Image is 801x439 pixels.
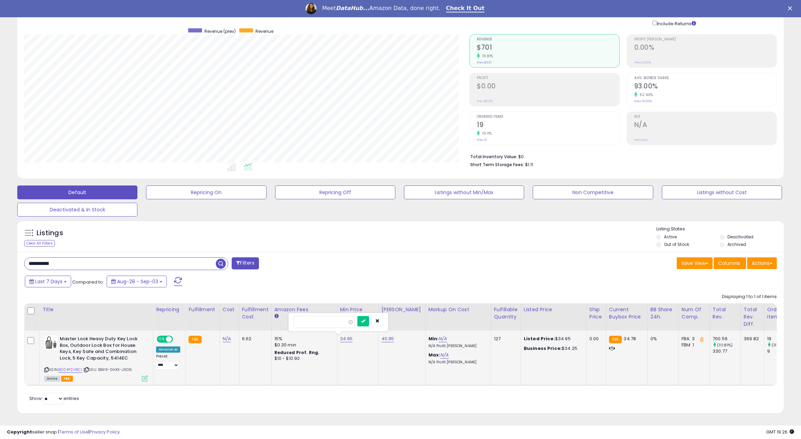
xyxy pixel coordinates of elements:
div: Repricing [156,306,183,313]
span: Columns [718,260,740,267]
div: Total Rev. Diff. [744,306,761,328]
button: Non Competitive [533,185,653,199]
button: Deactivated & In Stock [17,203,137,217]
label: Active [664,234,677,240]
b: Business Price: [524,345,562,352]
div: BB Share 24h. [650,306,676,321]
a: N/A [440,352,448,359]
b: Master Lock Heavy Duty Key Lock Box, Outdoor Lock Box for House Keys, Key Safe and Combination Lo... [60,336,144,363]
th: The percentage added to the cost of goods (COGS) that forms the calculator for Min & Max prices. [425,303,491,331]
small: Prev: 61.00% [634,99,652,103]
small: 111.11% [480,131,492,136]
div: $10 - $10.90 [274,356,332,362]
h2: 93.00% [634,82,776,92]
span: 34.78 [624,335,636,342]
b: Short Term Storage Fees: [470,162,524,168]
div: Total Rev. [713,306,738,321]
a: Terms of Use [59,429,88,435]
span: Ordered Items [477,115,619,119]
div: Markup on Cost [428,306,488,313]
span: FBA [61,376,73,382]
div: Fulfillment [189,306,216,313]
button: Save View [677,257,713,269]
h2: N/A [634,121,776,130]
button: Filters [232,257,259,269]
b: Reduced Prof. Rng. [274,350,320,355]
div: 330.77 [713,348,741,354]
div: seller snap | | [7,429,120,436]
h2: 19 [477,121,619,130]
p: N/A Profit [PERSON_NAME] [428,344,486,349]
small: FBA [189,336,201,343]
div: Ordered Items [767,306,792,321]
button: Default [17,185,137,199]
button: Aug-28 - Sep-03 [107,276,167,287]
div: 19 [767,336,795,342]
h5: Listings [37,228,63,238]
img: 419W62wVyPL._SL40_.jpg [44,336,58,350]
a: B004P2V8CI [58,367,82,373]
a: N/A [223,335,231,342]
span: | SKU: 1BWR-0HXX-J9D6 [83,367,132,372]
a: 34.95 [340,335,353,342]
small: (111.11%) [772,342,786,348]
span: OFF [172,336,183,342]
b: Min: [428,335,439,342]
div: Displaying 1 to 1 of 1 items [722,294,777,300]
p: N/A Profit [PERSON_NAME] [428,360,486,365]
span: $1.11 [525,161,533,168]
b: Total Inventory Value: [470,154,517,160]
b: Listed Price: [524,335,555,342]
span: Show: entries [29,395,79,402]
li: $0 [470,152,772,160]
div: Include Returns [647,19,704,27]
a: Privacy Policy [89,429,120,435]
span: Last 7 Days [35,278,62,285]
div: 700.59 [713,336,741,342]
button: Last 7 Days [25,276,71,287]
div: Preset: [156,354,180,370]
div: Cost [223,306,236,313]
h2: $0.00 [477,82,619,92]
div: 0.00 [589,336,601,342]
span: Profit [PERSON_NAME] [634,38,776,41]
span: All listings currently available for purchase on Amazon [44,376,60,382]
div: 6.62 [242,336,266,342]
div: Title [42,306,150,313]
h2: 0.00% [634,44,776,53]
small: Prev: $331 [477,60,491,65]
p: Listing States: [656,226,784,232]
button: Repricing Off [275,185,395,199]
div: Ship Price [589,306,603,321]
div: [PERSON_NAME] [382,306,423,313]
div: $34.95 [524,336,581,342]
span: Aug-28 - Sep-03 [117,278,158,285]
i: DataHub... [336,5,369,11]
button: Listings without Min/Max [404,185,524,199]
div: Amazon Fees [274,306,334,313]
div: Clear All Filters [24,240,55,247]
div: Close [788,6,795,10]
div: 369.82 [744,336,759,342]
span: 2025-09-16 19:26 GMT [766,429,794,435]
small: Amazon Fees. [274,313,279,319]
div: FBA: 3 [682,336,704,342]
div: 127 [494,336,515,342]
div: Num of Comp. [682,306,707,321]
div: FBM: 1 [682,342,704,348]
small: 111.81% [480,54,493,59]
div: $34.25 [524,345,581,352]
a: Check It Out [446,5,485,12]
a: N/A [438,335,447,342]
small: Prev: 0.00% [634,60,651,65]
small: Prev: 9 [477,138,487,142]
div: 9 [767,348,795,354]
button: Columns [714,257,746,269]
button: Listings without Cost [662,185,782,199]
label: Archived [727,241,746,247]
small: FBA [609,336,622,343]
span: ON [157,336,166,342]
small: Prev: $0.00 [477,99,493,103]
div: Fulfillment Cost [242,306,269,321]
span: Revenue [477,38,619,41]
